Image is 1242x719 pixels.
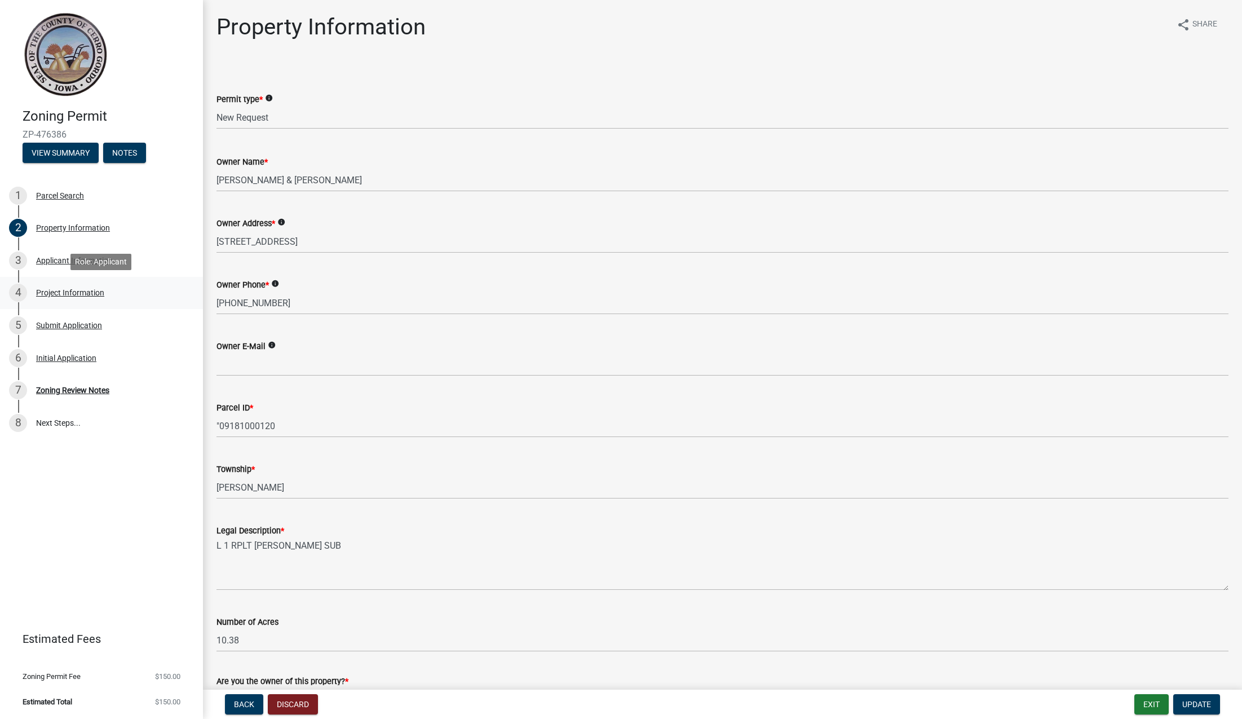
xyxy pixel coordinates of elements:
[9,628,185,650] a: Estimated Fees
[9,252,27,270] div: 3
[9,284,27,302] div: 4
[103,143,146,163] button: Notes
[36,386,109,394] div: Zoning Review Notes
[1182,700,1211,709] span: Update
[23,12,108,96] img: Cerro Gordo County, Iowa
[216,527,284,535] label: Legal Description
[225,694,263,714] button: Back
[216,158,268,166] label: Owner Name
[9,187,27,205] div: 1
[9,381,27,399] div: 7
[23,108,194,125] h4: Zoning Permit
[216,281,269,289] label: Owner Phone
[1177,18,1190,32] i: share
[23,129,180,140] span: ZP-476386
[9,219,27,237] div: 2
[216,14,426,41] h1: Property Information
[1134,694,1169,714] button: Exit
[216,96,263,104] label: Permit type
[36,354,96,362] div: Initial Application
[234,700,254,709] span: Back
[271,280,279,288] i: info
[277,218,285,226] i: info
[23,149,99,158] wm-modal-confirm: Summary
[155,673,180,680] span: $150.00
[1168,14,1226,36] button: shareShare
[216,466,255,474] label: Township
[268,694,318,714] button: Discard
[70,254,131,270] div: Role: Applicant
[36,257,113,264] div: Applicant Information
[155,698,180,705] span: $150.00
[216,404,253,412] label: Parcel ID
[103,149,146,158] wm-modal-confirm: Notes
[36,321,102,329] div: Submit Application
[9,316,27,334] div: 5
[1192,18,1217,32] span: Share
[216,220,275,228] label: Owner Address
[9,349,27,367] div: 6
[268,341,276,349] i: info
[9,414,27,432] div: 8
[23,673,81,680] span: Zoning Permit Fee
[36,192,84,200] div: Parcel Search
[36,224,110,232] div: Property Information
[216,343,266,351] label: Owner E-Mail
[23,698,72,705] span: Estimated Total
[23,143,99,163] button: View Summary
[36,289,104,297] div: Project Information
[216,619,279,627] label: Number of Acres
[265,94,273,102] i: info
[1173,694,1220,714] button: Update
[216,678,348,686] label: Are you the owner of this property?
